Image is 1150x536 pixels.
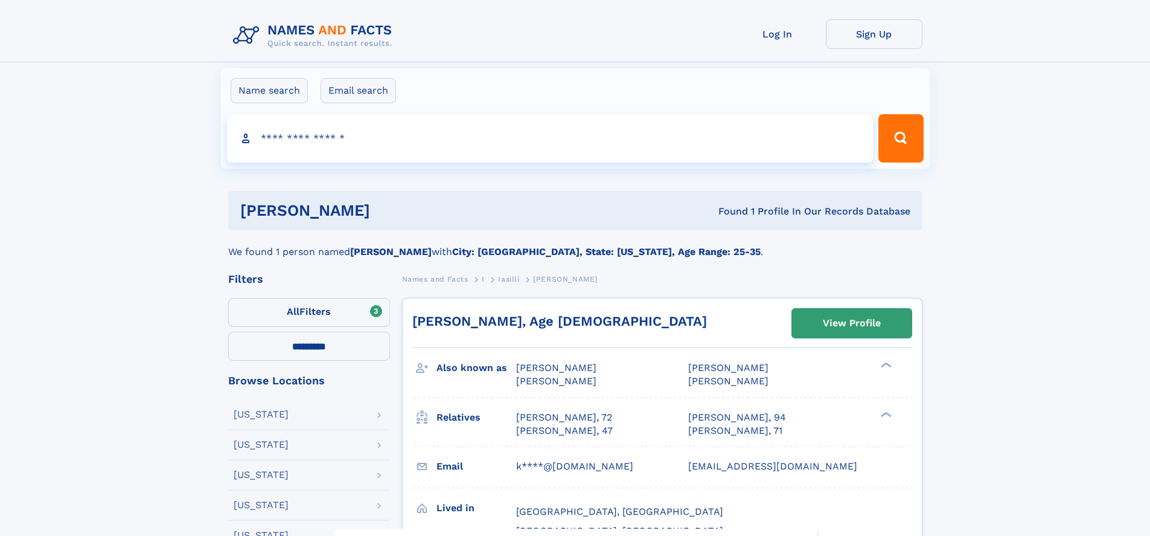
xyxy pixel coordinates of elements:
h1: [PERSON_NAME] [240,203,545,218]
a: View Profile [792,309,912,338]
div: ❯ [878,361,892,369]
a: [PERSON_NAME], 72 [516,411,612,424]
div: [US_STATE] [234,470,289,480]
span: [PERSON_NAME] [688,362,768,373]
div: [US_STATE] [234,410,289,419]
div: [US_STATE] [234,440,289,450]
b: City: [GEOGRAPHIC_DATA], State: [US_STATE], Age Range: 25-35 [452,246,761,257]
a: Names and Facts [402,271,468,286]
a: Iasilli [498,271,519,286]
a: Sign Up [826,19,922,49]
span: [EMAIL_ADDRESS][DOMAIN_NAME] [688,460,857,472]
a: I [482,271,485,286]
input: search input [227,114,874,163]
b: [PERSON_NAME] [350,246,432,257]
span: Iasilli [498,275,519,283]
div: We found 1 person named with . [228,230,922,259]
button: Search Button [878,114,923,163]
a: [PERSON_NAME], Age [DEMOGRAPHIC_DATA] [412,314,707,329]
img: Logo Names and Facts [228,19,402,52]
a: [PERSON_NAME], 94 [688,411,786,424]
label: Name search [231,78,308,103]
div: ❯ [878,410,892,418]
span: I [482,275,485,283]
h3: Email [436,456,516,477]
label: Email search [321,78,396,103]
span: [PERSON_NAME] [533,275,598,283]
div: Filters [228,274,390,285]
span: [PERSON_NAME] [688,375,768,387]
a: [PERSON_NAME], 47 [516,424,613,438]
div: Browse Locations [228,375,390,386]
div: View Profile [823,309,881,337]
span: All [287,306,299,317]
span: [PERSON_NAME] [516,375,596,387]
h3: Also known as [436,358,516,378]
h3: Relatives [436,407,516,428]
span: [GEOGRAPHIC_DATA], [GEOGRAPHIC_DATA] [516,506,723,517]
a: [PERSON_NAME], 71 [688,424,782,438]
div: [US_STATE] [234,500,289,510]
span: [PERSON_NAME] [516,362,596,373]
label: Filters [228,298,390,327]
h3: Lived in [436,498,516,518]
a: Log In [729,19,826,49]
div: Found 1 Profile In Our Records Database [544,205,910,218]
